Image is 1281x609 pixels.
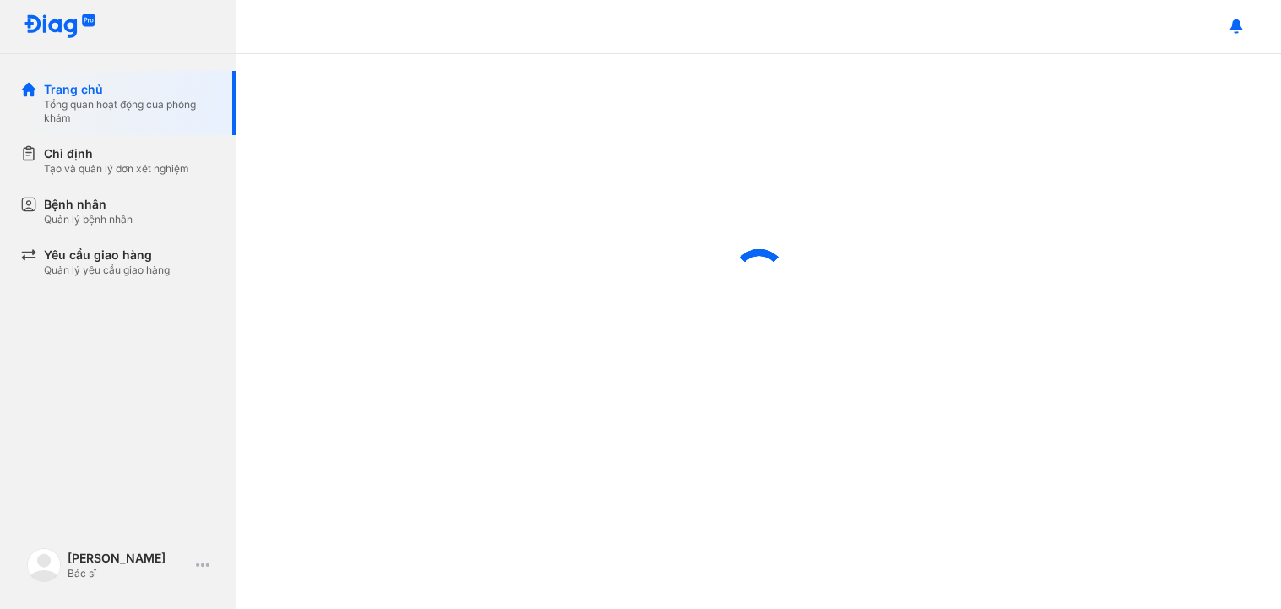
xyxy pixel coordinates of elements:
[68,567,189,580] div: Bác sĩ
[44,247,170,264] div: Yêu cầu giao hàng
[44,162,189,176] div: Tạo và quản lý đơn xét nghiệm
[44,264,170,277] div: Quản lý yêu cầu giao hàng
[44,81,216,98] div: Trang chủ
[24,14,96,40] img: logo
[44,98,216,125] div: Tổng quan hoạt động của phòng khám
[27,548,61,582] img: logo
[44,213,133,226] div: Quản lý bệnh nhân
[68,550,189,567] div: [PERSON_NAME]
[44,196,133,213] div: Bệnh nhân
[44,145,189,162] div: Chỉ định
